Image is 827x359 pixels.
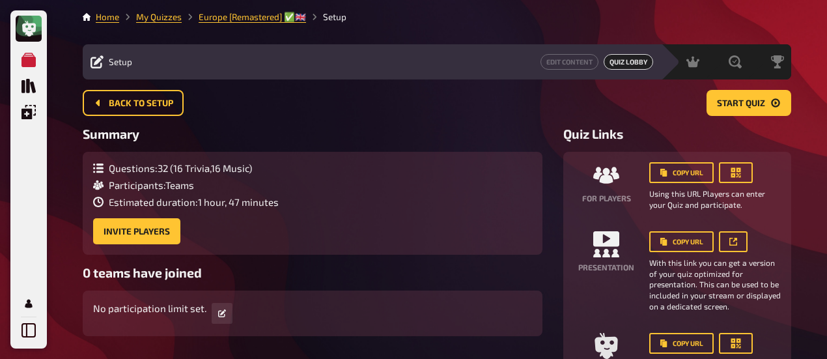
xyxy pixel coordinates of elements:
h4: For players [582,194,631,203]
h3: Quiz Links [563,126,791,141]
p: No participation limit set. [93,301,206,316]
button: Copy URL [649,231,714,252]
span: Quiz Lobby [604,54,653,70]
li: Setup [306,10,346,23]
h3: Summary [83,126,542,141]
h4: Presentation [578,263,634,272]
li: Home [96,10,119,23]
a: Home [96,12,119,22]
button: Copy URL [649,333,714,354]
button: Back to setup [83,90,184,116]
a: Quiz Library [16,73,42,99]
div: Questions : 32 ( 16 Trivia , 16 Music ) [93,162,279,174]
a: Overlays [16,99,42,125]
a: Edit Content [540,54,598,70]
span: Estimated duration : 1 hour, 47 minutes [109,196,279,208]
span: Start Quiz [717,99,765,108]
button: Copy URL [649,162,714,183]
li: Europe [Remastered] ✅​🇬🇧​ [182,10,306,23]
span: Setup [109,57,132,67]
a: My Quizzes [136,12,182,22]
a: My Quizzes [16,47,42,73]
h3: 0 teams have joined [83,265,542,280]
span: Back to setup [109,99,173,108]
small: With this link you can get a version of your quiz optimized for presentation. This can be used to... [649,257,781,312]
button: Start Quiz [707,90,791,116]
small: Using this URL Players can enter your Quiz and participate. [649,188,781,210]
li: My Quizzes [119,10,182,23]
a: Europe [Remastered] ✅​🇬🇧​ [199,12,306,22]
span: Participants : Teams [109,179,194,191]
a: My Account [16,291,42,317]
button: Invite Players [93,218,180,244]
